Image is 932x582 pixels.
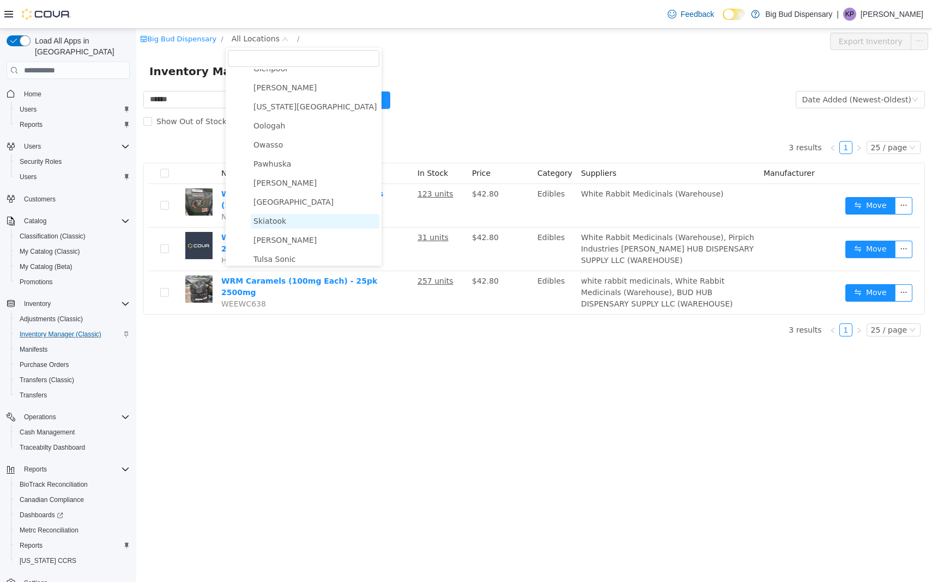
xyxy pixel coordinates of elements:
[114,109,243,124] span: Owasso
[20,87,130,100] span: Home
[20,232,86,241] span: Classification (Classic)
[24,217,46,225] span: Catalog
[15,358,130,371] span: Purchase Orders
[20,215,51,228] button: Catalog
[15,478,130,491] span: BioTrack Reconciliation
[85,204,236,224] a: WRM Caramels (500mg Each) - 5pk 2500mg
[15,358,74,371] a: Purchase Orders
[759,168,776,186] button: icon: ellipsis
[31,35,130,57] span: Load All Apps in [GEOGRAPHIC_DATA]
[627,140,679,149] span: Manufacturer
[24,90,41,99] span: Home
[20,345,47,354] span: Manifests
[690,295,703,308] li: Previous Page
[773,298,779,305] i: icon: down
[20,556,76,565] span: [US_STATE] CCRS
[20,278,53,286] span: Promotions
[759,212,776,229] button: icon: ellipsis
[15,245,84,258] a: My Catalog (Classic)
[24,465,47,474] span: Reports
[861,8,923,21] p: [PERSON_NAME]
[281,140,312,149] span: In Stock
[15,509,68,522] a: Dashboards
[15,155,130,168] span: Security Roles
[2,191,134,207] button: Customers
[114,204,243,219] span: Tulsa Mingo
[709,255,759,273] button: icon: swapMove
[845,8,854,21] span: KP
[663,3,718,25] a: Feedback
[11,440,134,455] button: Traceabilty Dashboard
[11,507,134,523] a: Dashboards
[15,441,89,454] a: Traceabilty Dashboard
[709,168,759,186] button: icon: swapMove
[774,4,792,21] button: icon: ellipsis
[20,411,60,424] button: Operations
[20,443,85,452] span: Traceabilty Dashboard
[22,9,71,20] img: Cova
[11,477,134,492] button: BioTrack Reconciliation
[20,262,72,271] span: My Catalog (Beta)
[114,223,243,238] span: Tulsa Sonic
[716,295,729,308] li: Next Page
[20,157,62,166] span: Security Roles
[11,244,134,259] button: My Catalog (Classic)
[719,116,726,122] i: icon: right
[24,299,51,308] span: Inventory
[117,93,149,101] span: Oologah
[85,248,241,268] a: WRM Caramels (100mg Each) - 25pk 2500mg
[2,409,134,425] button: Operations
[85,227,132,236] span: HGGMQMKN
[117,112,147,120] span: Owasso
[11,492,134,507] button: Canadian Compliance
[709,212,759,229] button: icon: swapMove
[114,147,243,162] span: Pryor
[114,185,243,200] span: Skiatook
[843,8,856,21] div: Kalyn Pirpich
[15,118,130,131] span: Reports
[15,245,130,258] span: My Catalog (Classic)
[85,140,107,149] span: Name
[20,297,130,310] span: Inventory
[11,342,134,357] button: Manifests
[693,298,700,305] i: icon: left
[15,230,130,243] span: Classification (Classic)
[704,113,716,125] a: 1
[20,193,60,206] a: Customers
[4,6,80,14] a: icon: shopBig Bud Dispensary
[11,169,134,185] button: Users
[11,327,134,342] button: Inventory Manager (Classic)
[15,524,83,537] a: Metrc Reconciliation
[15,275,57,289] a: Promotions
[690,112,703,125] li: Previous Page
[117,73,240,82] span: [US_STATE][GEOGRAPHIC_DATA]
[15,524,130,537] span: Metrc Reconciliation
[20,391,47,400] span: Transfers
[759,255,776,273] button: icon: ellipsis
[85,161,247,181] a: WRM *NEW* 10pk - 2500mg Caramels (250mg / pcs)
[15,118,47,131] a: Reports
[15,493,88,506] a: Canadian Compliance
[445,140,480,149] span: Suppliers
[2,139,134,154] button: Users
[2,296,134,311] button: Inventory
[15,389,51,402] a: Transfers
[15,554,81,567] a: [US_STATE] CCRS
[11,311,134,327] button: Adjustments (Classic)
[15,343,52,356] a: Manifests
[773,115,779,123] i: icon: down
[20,511,63,519] span: Dashboards
[735,295,771,307] div: 25 / page
[15,275,130,289] span: Promotions
[401,140,436,149] span: Category
[719,298,726,305] i: icon: right
[20,428,75,437] span: Cash Management
[704,295,716,307] a: 1
[15,313,130,326] span: Adjustments (Classic)
[20,297,55,310] button: Inventory
[15,373,78,387] a: Transfers (Classic)
[336,204,362,213] span: $42.80
[20,463,51,476] button: Reports
[397,155,440,199] td: Edibles
[15,493,130,506] span: Canadian Compliance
